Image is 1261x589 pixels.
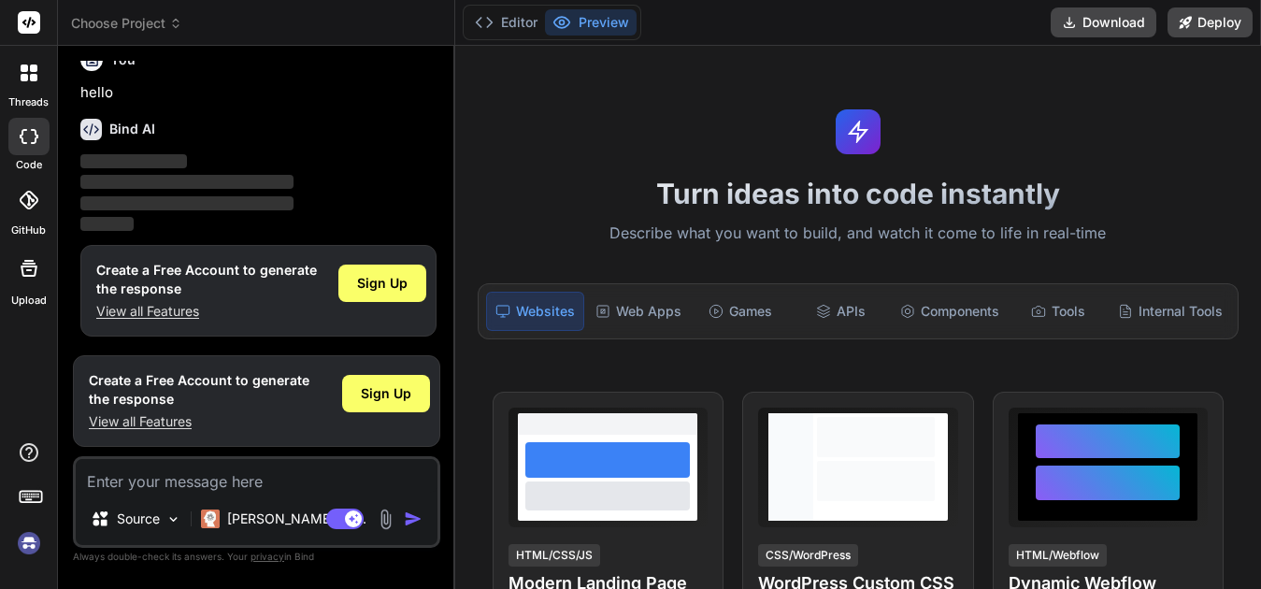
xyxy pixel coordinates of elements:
[80,217,134,231] span: ‌
[16,157,42,173] label: code
[1051,7,1156,37] button: Download
[8,94,49,110] label: threads
[361,384,411,403] span: Sign Up
[80,196,294,210] span: ‌
[1111,292,1230,331] div: Internal Tools
[13,527,45,559] img: signin
[71,14,182,33] span: Choose Project
[404,510,423,528] img: icon
[165,511,181,527] img: Pick Models
[201,510,220,528] img: Claude 4 Sonnet
[1168,7,1253,37] button: Deploy
[486,292,584,331] div: Websites
[1009,544,1107,567] div: HTML/Webflow
[11,223,46,238] label: GitHub
[893,292,1007,331] div: Components
[509,544,600,567] div: HTML/CSS/JS
[109,120,155,138] h6: Bind AI
[73,548,440,566] p: Always double-check its answers. Your in Bind
[96,261,317,298] h1: Create a Free Account to generate the response
[693,292,789,331] div: Games
[545,9,637,36] button: Preview
[375,509,396,530] img: attachment
[96,302,317,321] p: View all Features
[89,371,309,409] h1: Create a Free Account to generate the response
[1010,292,1107,331] div: Tools
[80,175,294,189] span: ‌
[251,551,284,562] span: privacy
[588,292,689,331] div: Web Apps
[758,544,858,567] div: CSS/WordPress
[467,9,545,36] button: Editor
[227,510,366,528] p: [PERSON_NAME] 4 S..
[357,274,408,293] span: Sign Up
[466,222,1250,246] p: Describe what you want to build, and watch it come to life in real-time
[80,82,437,104] p: hello
[793,292,889,331] div: APIs
[466,177,1250,210] h1: Turn ideas into code instantly
[89,412,309,431] p: View all Features
[80,154,187,168] span: ‌
[11,293,47,309] label: Upload
[117,510,160,528] p: Source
